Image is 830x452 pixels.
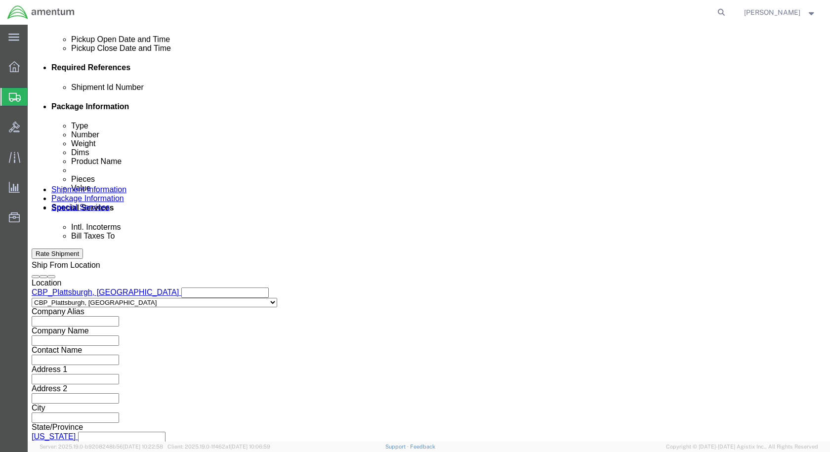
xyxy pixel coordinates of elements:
[385,444,410,450] a: Support
[7,5,75,20] img: logo
[744,6,817,18] button: [PERSON_NAME]
[666,443,818,451] span: Copyright © [DATE]-[DATE] Agistix Inc., All Rights Reserved
[230,444,270,450] span: [DATE] 10:06:59
[40,444,163,450] span: Server: 2025.19.0-b9208248b56
[167,444,270,450] span: Client: 2025.19.0-1f462a1
[410,444,435,450] a: Feedback
[123,444,163,450] span: [DATE] 10:22:58
[28,25,830,442] iframe: FS Legacy Container
[744,7,800,18] span: Nolan Babbie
